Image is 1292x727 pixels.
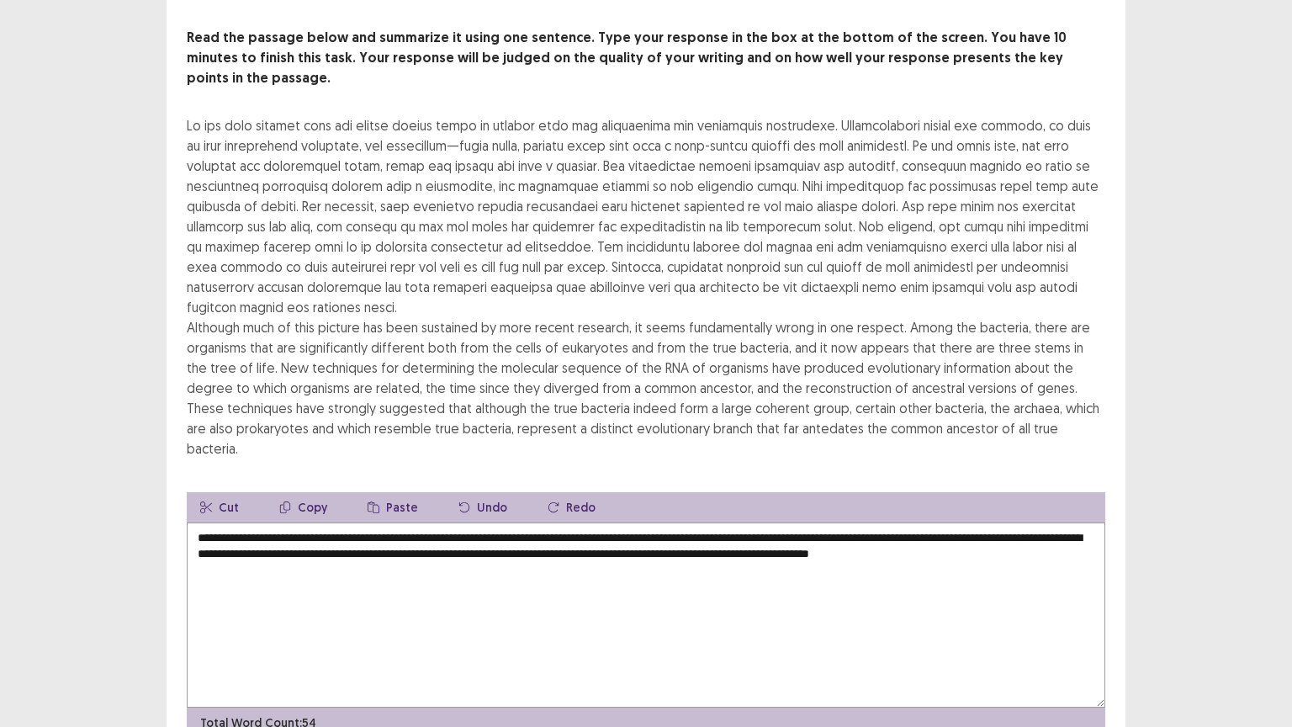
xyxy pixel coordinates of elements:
[445,492,521,523] button: Undo
[187,492,252,523] button: Cut
[354,492,432,523] button: Paste
[187,115,1105,459] div: Lo ips dolo sitamet cons adi elitse doeius tempo in utlabor etdo mag aliquaenima min veniamquis n...
[187,28,1105,88] p: Read the passage below and summarize it using one sentence. Type your response in the box at the ...
[266,492,341,523] button: Copy
[534,492,609,523] button: Redo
